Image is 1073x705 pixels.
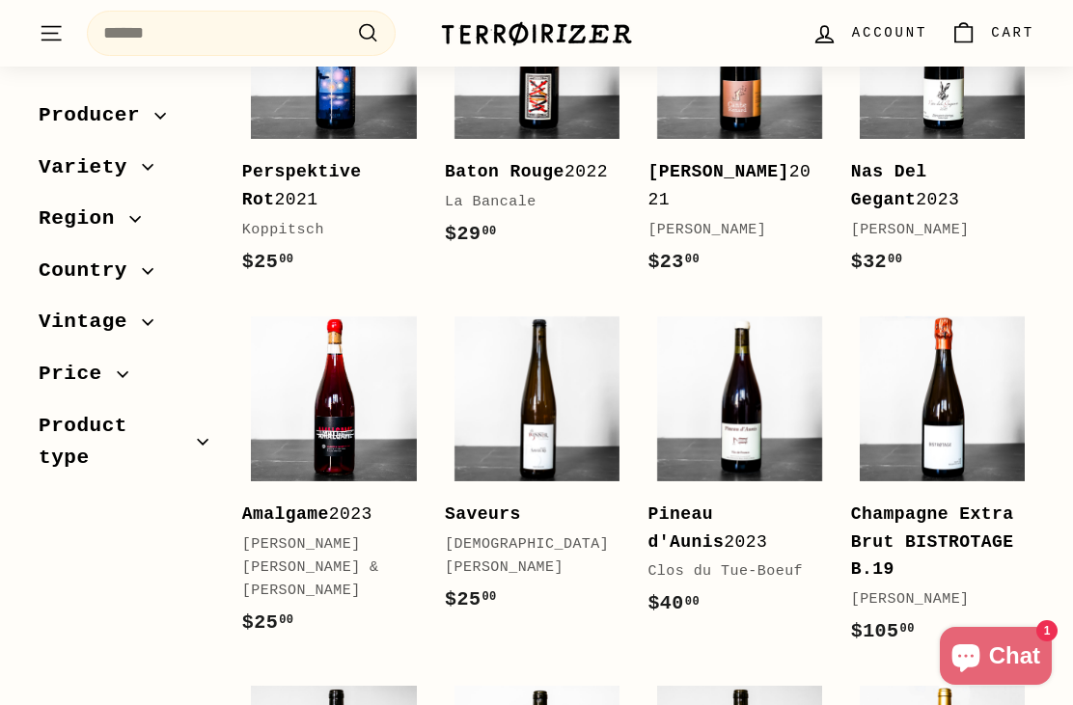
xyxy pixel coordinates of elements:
[647,504,724,552] b: Pineau d'Aunis
[647,158,812,214] div: 2021
[647,592,700,614] span: $40
[445,504,521,524] b: Saveurs
[647,219,812,242] div: [PERSON_NAME]
[445,588,497,610] span: $25
[39,250,211,302] button: Country
[445,158,609,186] div: 2022
[851,307,1034,666] a: Champagne Extra Brut BISTROTAGE B.19 [PERSON_NAME]
[242,162,362,209] b: Perspektive Rot
[39,301,211,353] button: Vintage
[851,504,1014,580] b: Champagne Extra Brut BISTROTAGE B.19
[39,405,211,489] button: Product type
[851,158,1015,214] div: 2023
[934,627,1058,690] inbox-online-store-chat: Shopify online store chat
[39,353,211,405] button: Price
[647,501,812,556] div: 2023
[851,162,927,209] b: Nas Del Gegant
[39,410,197,475] span: Product type
[445,307,628,635] a: Saveurs [DEMOGRAPHIC_DATA][PERSON_NAME]
[39,151,142,184] span: Variety
[481,225,496,238] sup: 00
[851,251,903,273] span: $32
[279,253,293,266] sup: 00
[39,203,129,235] span: Region
[242,158,406,214] div: 2021
[39,99,154,132] span: Producer
[851,219,1015,242] div: [PERSON_NAME]
[481,590,496,604] sup: 00
[800,5,939,62] a: Account
[39,306,142,339] span: Vintage
[39,95,211,147] button: Producer
[39,198,211,250] button: Region
[939,5,1046,62] a: Cart
[279,613,293,627] sup: 00
[39,358,117,391] span: Price
[242,611,294,634] span: $25
[647,162,788,181] b: [PERSON_NAME]
[851,620,915,642] span: $105
[852,22,927,43] span: Account
[900,622,915,636] sup: 00
[685,253,700,266] sup: 00
[685,595,700,609] sup: 00
[242,219,406,242] div: Koppitsch
[242,501,406,529] div: 2023
[445,191,609,214] div: La Bancale
[242,251,294,273] span: $25
[445,162,564,181] b: Baton Rouge
[39,255,142,287] span: Country
[851,588,1015,611] div: [PERSON_NAME]
[888,253,902,266] sup: 00
[39,147,211,199] button: Variety
[647,307,831,638] a: Pineau d'Aunis2023Clos du Tue-Boeuf
[647,560,812,583] div: Clos du Tue-Boeuf
[445,533,609,580] div: [DEMOGRAPHIC_DATA][PERSON_NAME]
[647,251,700,273] span: $23
[991,22,1034,43] span: Cart
[242,504,329,524] b: Amalgame
[242,533,406,603] div: [PERSON_NAME] [PERSON_NAME] & [PERSON_NAME]
[242,307,426,658] a: Amalgame2023[PERSON_NAME] [PERSON_NAME] & [PERSON_NAME]
[445,223,497,245] span: $29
